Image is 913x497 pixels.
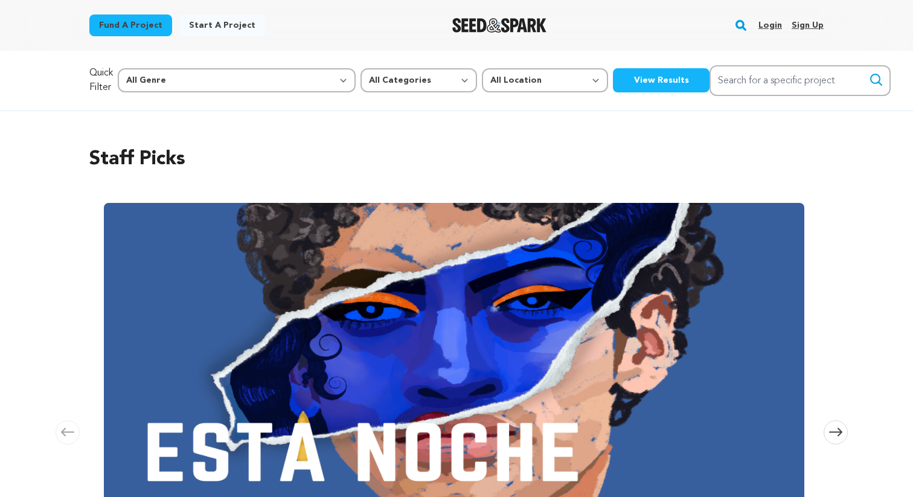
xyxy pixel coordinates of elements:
p: Quick Filter [89,66,113,95]
a: Fund a project [89,14,172,36]
a: Sign up [792,16,824,35]
button: View Results [613,68,710,92]
h2: Staff Picks [89,145,824,174]
input: Search for a specific project [710,65,891,96]
a: Seed&Spark Homepage [452,18,547,33]
img: Seed&Spark Logo Dark Mode [452,18,547,33]
a: Login [758,16,782,35]
a: Start a project [179,14,265,36]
